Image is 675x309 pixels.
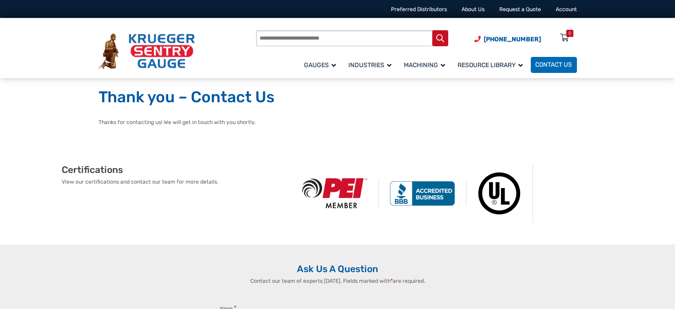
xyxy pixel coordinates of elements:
[379,181,466,206] img: BBB
[399,56,453,74] a: Machining
[556,6,577,12] a: Account
[300,56,344,74] a: Gauges
[62,178,292,186] p: View our certifications and contact our team for more details.
[99,118,577,126] p: Thanks for contacting us! We will get in touch with you shortly.
[348,61,391,69] span: Industries
[453,56,531,74] a: Resource Library
[304,61,336,69] span: Gauges
[344,56,399,74] a: Industries
[391,6,447,12] a: Preferred Distributors
[466,164,533,223] img: Underwriters Laboratories
[535,61,572,69] span: Contact Us
[99,263,577,275] h2: Ask Us A Question
[211,277,464,285] p: Contact our team of experts [DATE]. Fields marked with are required.
[458,61,523,69] span: Resource Library
[404,61,445,69] span: Machining
[99,88,577,107] h1: Thank you – Contact Us
[474,35,541,44] a: Phone Number (920) 434-8860
[292,178,379,209] img: PEI Member
[99,33,195,69] img: Krueger Sentry Gauge
[568,30,571,37] div: 0
[499,6,541,12] a: Request a Quote
[531,57,577,73] a: Contact Us
[462,6,485,12] a: About Us
[62,164,292,176] h2: Certifications
[484,36,541,43] span: [PHONE_NUMBER]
